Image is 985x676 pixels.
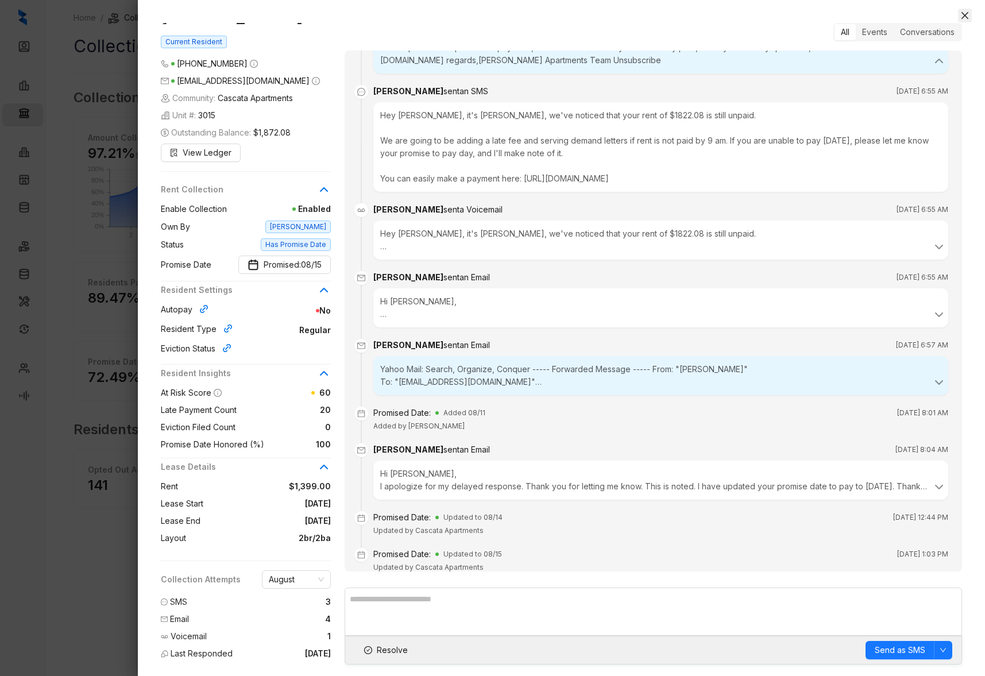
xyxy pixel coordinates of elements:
[897,204,948,215] span: [DATE] 6:55 AM
[354,641,418,659] button: Resolve
[443,86,488,96] span: sent an SMS
[327,630,331,643] span: 1
[261,238,331,251] span: Has Promise Date
[264,438,331,451] span: 100
[354,271,368,285] span: mail
[373,548,431,561] div: Promised Date:
[373,85,488,98] div: [PERSON_NAME]
[897,407,948,419] span: [DATE] 8:01 AM
[443,512,503,523] span: Updated to 08/14
[161,183,331,203] div: Rent Collection
[373,563,484,571] span: Updated by Cascata Apartments
[326,596,331,608] span: 3
[161,203,227,215] span: Enable Collection
[203,497,331,510] span: [DATE]
[354,548,368,562] span: calendar
[171,647,233,660] span: Last Responded
[161,497,203,510] span: Lease Start
[161,183,317,196] span: Rent Collection
[875,644,925,656] span: Send as SMS
[161,77,169,85] span: mail
[161,616,168,623] span: mail
[373,102,948,192] div: Hey [PERSON_NAME], it's [PERSON_NAME], we've noticed that your rent of $1822.08 is still unpaid. ...
[265,221,331,233] span: [PERSON_NAME]
[269,571,324,588] span: August
[161,532,186,544] span: Layout
[960,11,969,20] span: close
[364,646,372,654] span: check-circle
[301,258,322,271] span: 08/15
[443,272,490,282] span: sent an Email
[161,36,227,48] span: Current Resident
[250,60,258,68] span: info-circle
[893,512,948,523] span: [DATE] 12:44 PM
[161,404,237,416] span: Late Payment Count
[354,407,368,420] span: calendar
[319,388,331,397] span: 60
[235,421,331,434] span: 0
[373,422,465,430] span: Added by [PERSON_NAME]
[161,367,317,380] span: Resident Insights
[443,407,485,419] span: Added 08/11
[373,443,490,456] div: [PERSON_NAME]
[161,221,190,233] span: Own By
[897,272,948,283] span: [DATE] 6:55 AM
[380,469,927,504] h: Hi [PERSON_NAME], I apologize for my delayed response. Thank you for letting me know. This is not...
[161,438,264,451] span: Promise Date Honored (%)
[373,339,490,351] div: [PERSON_NAME]
[177,76,310,86] span: [EMAIL_ADDRESS][DOMAIN_NAME]
[161,650,168,658] img: Last Responded Icon
[354,511,368,525] span: calendar
[161,633,168,640] img: Voicemail Icon
[897,548,948,560] span: [DATE] 1:03 PM
[161,342,236,357] div: Eviction Status
[161,323,237,338] div: Resident Type
[856,24,894,40] div: Events
[161,109,215,122] span: Unit #:
[896,339,948,351] span: [DATE] 6:57 AM
[171,630,207,643] span: Voicemail
[354,339,368,353] span: mail
[161,598,168,605] span: message
[443,340,490,350] span: sent an Email
[380,363,941,388] div: Yahoo Mail: Search, Organize, Conquer ----- Forwarded Message ----- From: "[PERSON_NAME]"
[161,573,241,586] span: Collection Attempts
[161,284,317,296] span: Resident Settings
[161,126,291,139] span: Outstanding Balance:
[354,203,368,217] img: Voicemail Icon
[161,480,178,493] span: Rent
[380,295,941,320] div: Hi [PERSON_NAME], We are writing to inform you that, as of 4th, you are in default under the term...
[237,324,331,337] span: Regular
[380,227,941,253] div: Hey [PERSON_NAME], it's [PERSON_NAME], we've noticed that your rent of $1822.08 is still unpaid. ...
[213,304,331,317] span: No
[443,204,503,214] span: sent a Voicemail
[264,258,322,271] span: Promised:
[895,444,948,455] span: [DATE] 8:04 AM
[373,407,431,419] div: Promised Date:
[835,24,856,40] div: All
[161,515,200,527] span: Lease End
[161,388,211,397] span: At Risk Score
[161,284,331,303] div: Resident Settings
[253,126,291,139] span: $1,872.08
[325,613,331,625] span: 4
[380,376,936,388] div: To: "[EMAIL_ADDRESS][DOMAIN_NAME]"
[443,548,502,560] span: Updated to 08/15
[183,146,231,159] span: View Ledger
[161,129,169,137] span: dollar
[237,404,331,416] span: 20
[958,9,972,22] button: Close
[214,389,222,397] span: info-circle
[238,256,331,274] button: Promise DatePromised: 08/15
[443,445,490,454] span: sent an Email
[866,641,934,659] button: Send as SMS
[312,77,320,85] span: info-circle
[186,532,331,544] span: 2br/2ba
[161,461,317,473] span: Lease Details
[227,203,331,215] span: Enabled
[897,86,948,97] span: [DATE] 6:55 AM
[305,647,331,660] span: [DATE]
[894,24,961,40] div: Conversations
[373,511,431,524] div: Promised Date:
[161,303,213,318] div: Autopay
